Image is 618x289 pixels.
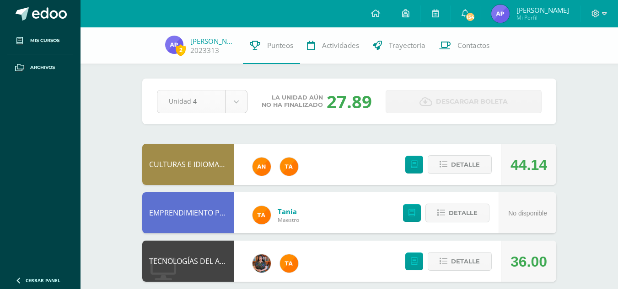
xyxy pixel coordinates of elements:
[169,90,214,112] span: Unidad 4
[516,14,569,21] span: Mi Perfil
[26,277,60,284] span: Cerrar panel
[253,206,271,224] img: feaeb2f9bb45255e229dc5fdac9a9f6b.png
[451,253,480,270] span: Detalle
[278,216,299,224] span: Maestro
[491,5,510,23] img: c020f3627bf2f1d27d24fba9aa16a4a2.png
[322,41,359,50] span: Actividades
[366,27,432,64] a: Trayectoria
[142,144,234,185] div: CULTURAS E IDIOMAS MAYAS, GARÍFUNA O XINCA
[30,64,55,71] span: Archivos
[7,54,73,81] a: Archivos
[436,90,508,113] span: Descargar boleta
[511,144,547,185] div: 44.14
[142,241,234,282] div: TECNOLOGÍAS DEL APRENDIZAJE Y LA COMUNICACIÓN
[243,27,300,64] a: Punteos
[449,205,478,221] span: Detalle
[176,44,186,56] span: 2
[428,252,492,271] button: Detalle
[465,12,475,22] span: 154
[425,204,489,222] button: Detalle
[511,241,547,282] div: 36.00
[327,89,372,113] div: 27.89
[262,94,323,109] span: La unidad aún no ha finalizado
[30,37,59,44] span: Mis cursos
[142,192,234,233] div: EMPRENDIMIENTO PARA LA PRODUCTIVIDAD
[280,254,298,273] img: feaeb2f9bb45255e229dc5fdac9a9f6b.png
[508,210,547,217] span: No disponible
[7,27,73,54] a: Mis cursos
[457,41,489,50] span: Contactos
[516,5,569,15] span: [PERSON_NAME]
[190,46,219,55] a: 2023313
[451,156,480,173] span: Detalle
[300,27,366,64] a: Actividades
[278,207,299,216] a: Tania
[253,158,271,176] img: fc6731ddebfef4a76f049f6e852e62c4.png
[253,254,271,273] img: 60a759e8b02ec95d430434cf0c0a55c7.png
[389,41,425,50] span: Trayectoria
[432,27,496,64] a: Contactos
[280,158,298,176] img: feaeb2f9bb45255e229dc5fdac9a9f6b.png
[190,37,236,46] a: [PERSON_NAME]
[267,41,293,50] span: Punteos
[165,36,183,54] img: c020f3627bf2f1d27d24fba9aa16a4a2.png
[157,90,247,113] a: Unidad 4
[428,155,492,174] button: Detalle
